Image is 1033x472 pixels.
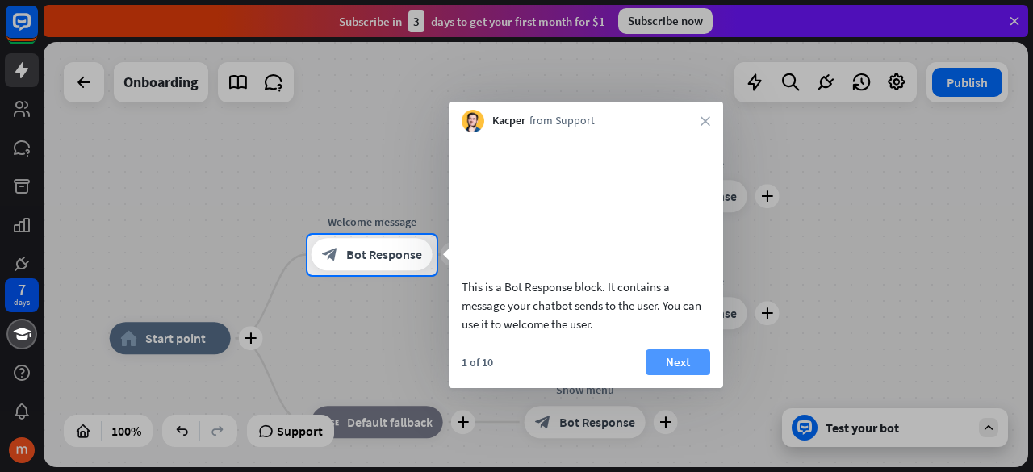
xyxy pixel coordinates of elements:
[462,355,493,370] div: 1 of 10
[13,6,61,55] button: Open LiveChat chat widget
[701,116,710,126] i: close
[646,349,710,375] button: Next
[322,247,338,263] i: block_bot_response
[492,113,525,129] span: Kacper
[462,278,710,333] div: This is a Bot Response block. It contains a message your chatbot sends to the user. You can use i...
[529,113,595,129] span: from Support
[346,247,422,263] span: Bot Response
